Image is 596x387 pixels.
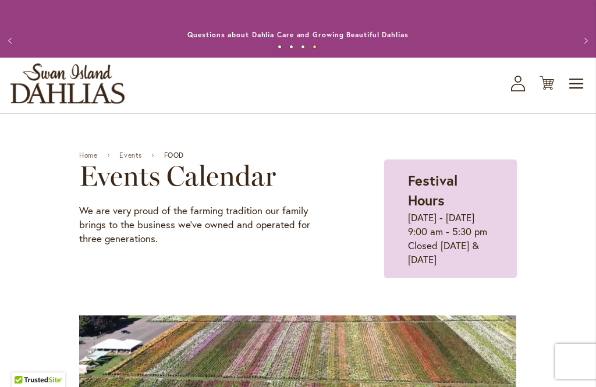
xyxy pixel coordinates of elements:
a: store logo [10,63,125,104]
p: [DATE] - [DATE] 9:00 am - 5:30 pm Closed [DATE] & [DATE] [408,211,493,267]
button: Next [573,29,596,52]
a: Events [119,151,142,159]
span: FOOD [164,151,184,159]
button: 3 of 4 [301,45,305,49]
a: Home [79,151,97,159]
button: 2 of 4 [289,45,293,49]
strong: Festival Hours [408,171,457,210]
button: 4 of 4 [313,45,317,49]
a: Questions about Dahlia Care and Growing Beautiful Dahlias [187,30,408,39]
h2: Events Calendar [79,159,325,192]
button: 1 of 4 [278,45,282,49]
p: We are very proud of the farming tradition our family brings to the business we've owned and oper... [79,204,325,246]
